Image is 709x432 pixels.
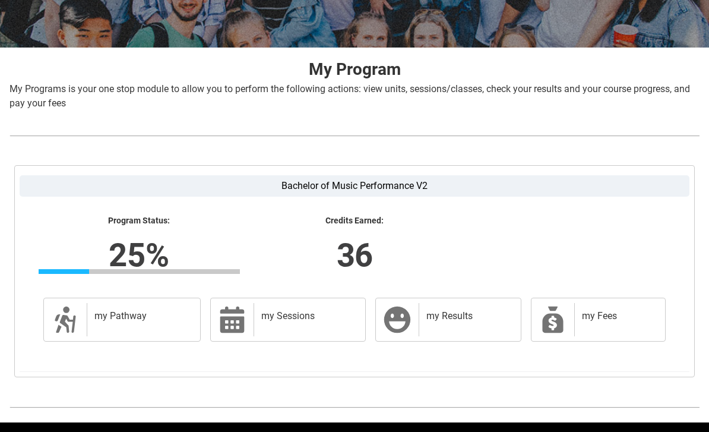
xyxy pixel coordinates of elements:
lightning-formatted-text: Program Status: [39,216,240,226]
div: Progress Bar [39,269,240,274]
span: Description of icon when needed [51,305,80,334]
label: Bachelor of Music Performance V2 [20,175,689,197]
h2: my Sessions [261,310,353,322]
lightning-formatted-text: Credits Earned: [254,216,455,226]
h2: my Fees [582,310,653,322]
span: My Payments [539,305,567,334]
a: my Fees [531,298,666,342]
img: REDU_GREY_LINE [10,130,699,142]
lightning-formatted-number: 36 [183,231,526,279]
img: REDU_GREY_LINE [10,402,699,414]
h2: my Results [426,310,509,322]
a: my Pathway [43,298,201,342]
strong: My Program [309,59,401,79]
a: my Results [375,298,522,342]
h2: my Pathway [94,310,188,322]
span: My Programs is your one stop module to allow you to perform the following actions: view units, se... [10,83,690,109]
a: my Sessions [210,298,366,342]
